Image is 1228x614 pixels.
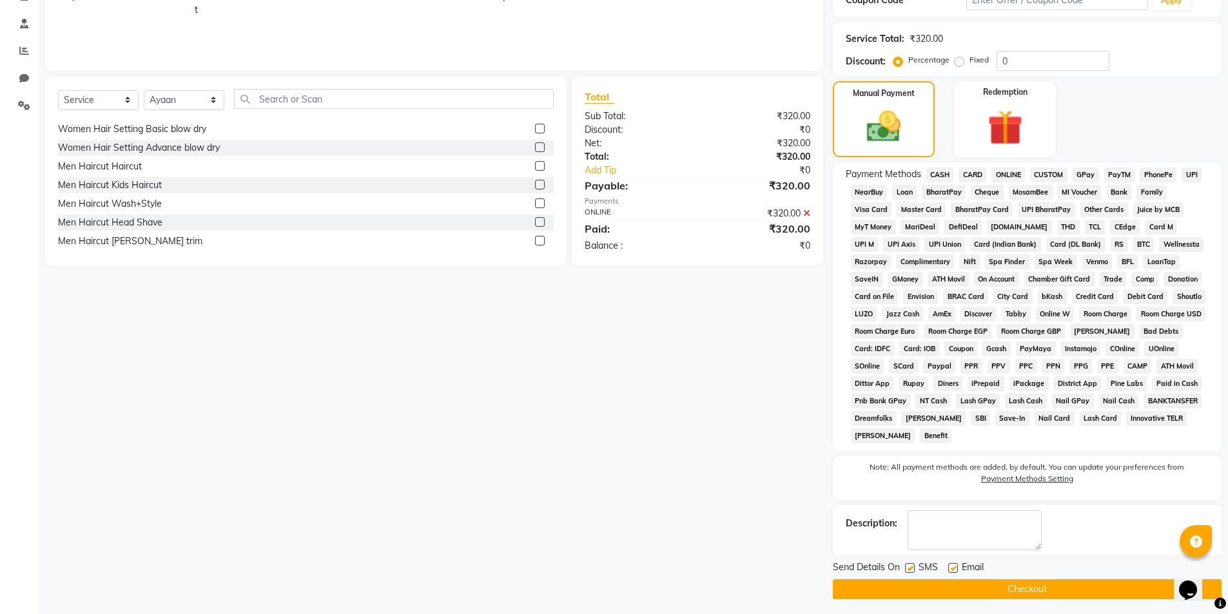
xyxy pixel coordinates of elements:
span: Card (DL Bank) [1046,237,1106,252]
div: ₹0 [697,239,820,253]
span: CASH [926,168,954,182]
div: Description: [846,517,897,530]
span: BFL [1117,254,1138,269]
span: Card M [1145,220,1177,235]
input: Search or Scan [234,89,554,109]
span: Room Charge Euro [851,324,919,339]
div: Discount: [575,123,697,137]
span: Other Cards [1080,202,1128,217]
div: ₹0 [697,123,820,137]
span: Room Charge GBP [997,324,1065,339]
span: Card: IDFC [851,341,895,356]
div: Women Hair Setting Advance blow dry [58,141,220,155]
span: Visa Card [851,202,892,217]
span: Nail GPay [1052,394,1094,408]
span: Bank [1106,185,1131,200]
span: Cheque [971,185,1004,200]
span: Pnb Bank GPay [851,394,911,408]
label: Payment Methods Setting [981,473,1073,484]
button: Checkout [833,579,1222,599]
span: SCard [889,359,918,374]
span: PPV [988,359,1010,374]
span: THD [1057,220,1080,235]
span: Loan [892,185,917,200]
span: TCL [1085,220,1106,235]
span: Card on File [851,289,899,304]
div: Women Hair Setting Basic blow dry [58,122,206,136]
span: UPI Union [924,237,965,252]
span: Nail Cash [1099,394,1139,408]
span: PhonePe [1140,168,1176,182]
span: Innovative TELR [1126,411,1187,426]
span: MI Voucher [1058,185,1102,200]
span: [PERSON_NAME] [851,428,915,443]
span: Family [1136,185,1167,200]
span: Lash GPay [956,394,1000,408]
span: Chamber Gift Card [1024,272,1095,287]
img: _cash.svg [856,107,911,146]
span: Diners [933,376,962,391]
span: SOnline [851,359,884,374]
span: LoanTap [1143,254,1180,269]
span: MariDeal [901,220,939,235]
span: Nail Card [1035,411,1075,426]
span: Online W [1036,307,1075,321]
label: Redemption [983,86,1028,98]
span: LUZO [851,307,877,321]
span: Debit Card [1123,289,1167,304]
div: Men Haircut Haircut [58,160,142,173]
a: Add Tip [575,164,717,177]
span: Card (Indian Bank) [970,237,1041,252]
span: PPC [1015,359,1037,374]
span: NT Cash [915,394,951,408]
span: BRAC Card [943,289,988,304]
span: Dittor App [851,376,894,391]
span: Payment Methods [846,168,921,181]
span: Tabby [1002,307,1031,321]
div: ₹320.00 [697,150,820,164]
span: Juice by MCB [1133,202,1184,217]
span: UOnline [1144,341,1178,356]
div: ₹320.00 [910,32,943,46]
span: Credit Card [1072,289,1118,304]
span: Envision [903,289,938,304]
span: Trade [1100,272,1127,287]
span: District App [1054,376,1102,391]
span: [PERSON_NAME] [901,411,966,426]
span: GMoney [888,272,922,287]
div: Payable: [575,178,697,193]
span: Comp [1131,272,1158,287]
span: BTC [1133,237,1154,252]
span: Gcash [982,341,1011,356]
span: [PERSON_NAME] [1070,324,1135,339]
div: Payments [585,196,810,207]
span: Razorpay [851,254,892,269]
span: UPI [1182,168,1202,182]
div: Discount: [846,55,886,68]
span: bKash [1038,289,1067,304]
span: CUSTOM [1030,168,1067,182]
span: RS [1111,237,1128,252]
span: Master Card [897,202,946,217]
div: Service Total: [846,32,904,46]
div: Men Haircut [PERSON_NAME] trim [58,235,202,248]
div: Total: [575,150,697,164]
span: Room Charge [1079,307,1131,321]
iframe: chat widget [1174,562,1215,601]
span: PPN [1042,359,1064,374]
span: SaveIN [851,272,883,287]
span: Spa Finder [985,254,1029,269]
span: Jazz Cash [882,307,923,321]
span: Shoutlo [1173,289,1205,304]
span: PPG [1069,359,1092,374]
span: Spa Week [1035,254,1077,269]
span: CARD [959,168,986,182]
span: CEdge [1110,220,1140,235]
span: GPay [1073,168,1099,182]
span: Dreamfolks [851,411,897,426]
span: MyT Money [851,220,896,235]
span: AmEx [928,307,955,321]
span: DefiDeal [944,220,982,235]
span: COnline [1106,341,1139,356]
div: Sub Total: [575,110,697,123]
